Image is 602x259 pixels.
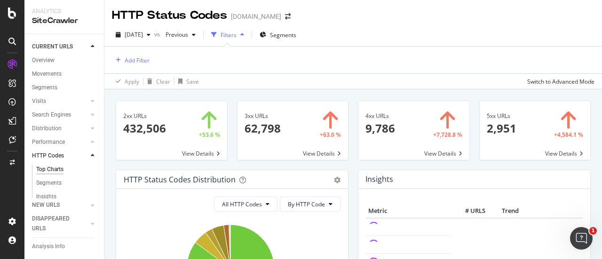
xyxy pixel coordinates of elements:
[288,200,325,208] span: By HTTP Code
[32,124,88,133] a: Distribution
[32,242,97,251] a: Analysis Info
[32,137,88,147] a: Performance
[32,151,88,161] a: HTTP Codes
[32,200,60,210] div: NEW URLS
[32,42,73,52] div: CURRENT URLS
[32,200,88,210] a: NEW URLS
[112,74,139,89] button: Apply
[112,27,154,42] button: [DATE]
[222,200,262,208] span: All HTTP Codes
[280,196,341,212] button: By HTTP Code
[32,124,62,133] div: Distribution
[32,137,65,147] div: Performance
[231,12,281,21] div: [DOMAIN_NAME]
[207,27,248,42] button: Filters
[143,74,170,89] button: Clear
[174,74,199,89] button: Save
[285,13,291,20] div: arrow-right-arrow-left
[112,55,150,66] button: Add Filter
[450,204,488,218] th: # URLS
[32,96,88,106] a: Visits
[32,151,64,161] div: HTTP Codes
[125,78,139,86] div: Apply
[523,74,594,89] button: Switch to Advanced Mode
[32,55,55,65] div: Overview
[36,192,56,202] div: Insights
[36,192,97,202] a: Insights
[32,55,97,65] a: Overview
[32,69,62,79] div: Movements
[32,16,96,26] div: SiteCrawler
[156,78,170,86] div: Clear
[589,227,597,235] span: 1
[125,31,143,39] span: 2025 Sep. 19th
[32,96,46,106] div: Visits
[36,165,63,174] div: Top Charts
[36,178,97,188] a: Segments
[32,110,88,120] a: Search Engines
[32,110,71,120] div: Search Engines
[32,83,57,93] div: Segments
[270,31,296,39] span: Segments
[124,175,236,184] div: HTTP Status Codes Distribution
[488,204,533,218] th: Trend
[32,242,65,251] div: Analysis Info
[365,173,393,186] h4: Insights
[32,83,97,93] a: Segments
[214,196,277,212] button: All HTTP Codes
[154,30,162,38] span: vs
[36,178,62,188] div: Segments
[32,214,79,234] div: DISAPPEARED URLS
[162,31,188,39] span: Previous
[221,31,237,39] div: Filters
[366,204,450,218] th: Metric
[527,78,594,86] div: Switch to Advanced Mode
[570,227,593,250] iframe: Intercom live chat
[32,214,88,234] a: DISAPPEARED URLS
[112,8,227,24] div: HTTP Status Codes
[162,27,199,42] button: Previous
[334,177,341,183] div: gear
[32,69,97,79] a: Movements
[186,78,199,86] div: Save
[32,42,88,52] a: CURRENT URLS
[256,27,300,42] button: Segments
[36,165,97,174] a: Top Charts
[125,56,150,64] div: Add Filter
[32,8,96,16] div: Analytics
